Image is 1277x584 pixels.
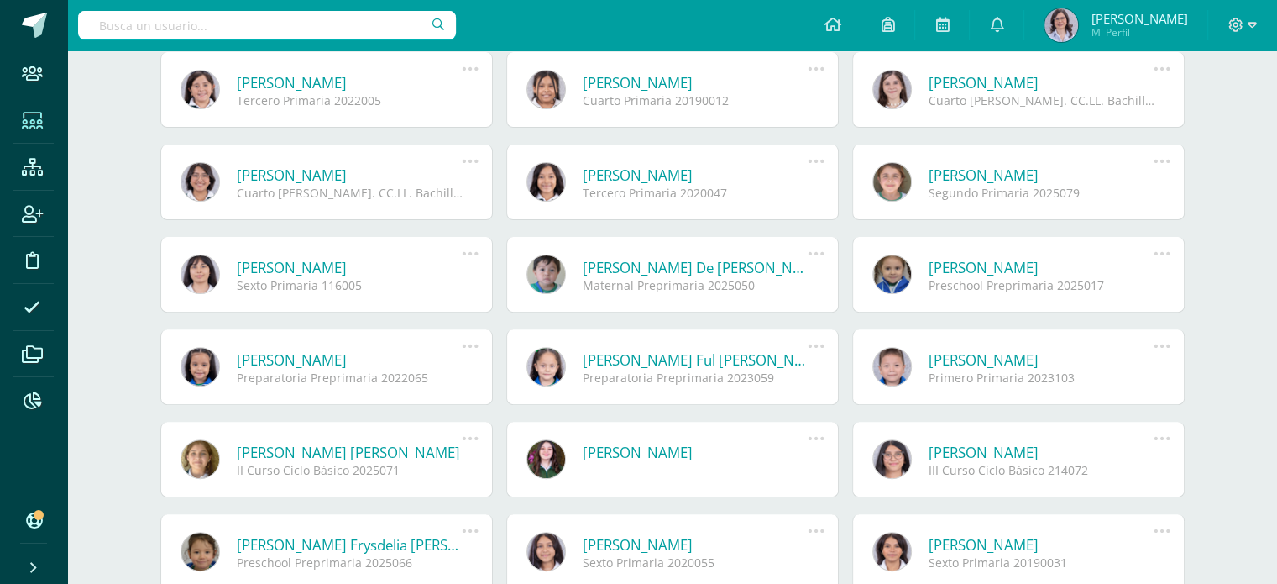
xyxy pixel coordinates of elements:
div: Primero Primaria 2023103 [929,370,1154,386]
a: [PERSON_NAME] [929,73,1154,92]
a: [PERSON_NAME] [237,258,463,277]
div: Preschool Preprimaria 2025017 [929,277,1154,293]
a: [PERSON_NAME] [929,535,1154,555]
img: f37c921fac564a96e10e031383d43c85.png [1044,8,1078,42]
span: Mi Perfil [1091,25,1187,39]
div: Tercero Primaria 2022005 [237,92,463,108]
div: Segundo Primaria 2025079 [929,185,1154,201]
a: [PERSON_NAME] [583,535,809,555]
a: [PERSON_NAME] [237,166,463,185]
div: II Curso Ciclo Básico 2025071 [237,462,463,478]
div: Sexto Primaria 20190031 [929,555,1154,571]
a: [PERSON_NAME] [237,350,463,370]
div: Preparatoria Preprimaria 2022065 [237,370,463,386]
a: [PERSON_NAME] [583,443,809,462]
div: Tercero Primaria 2020047 [583,185,809,201]
a: [PERSON_NAME] [237,73,463,92]
div: Cuarto [PERSON_NAME]. CC.LL. Bachillerato 213001 [929,92,1154,108]
div: Cuarto Primaria 20190012 [583,92,809,108]
a: [PERSON_NAME] [929,166,1154,185]
a: [PERSON_NAME] [929,350,1154,370]
div: Preparatoria Preprimaria 2023059 [583,370,809,386]
a: [PERSON_NAME] [929,258,1154,277]
a: [PERSON_NAME] De [PERSON_NAME] [583,258,809,277]
div: Cuarto [PERSON_NAME]. CC.LL. Bachillerato 115051 [237,185,463,201]
a: [PERSON_NAME] Frysdelia [PERSON_NAME] [237,535,463,555]
a: [PERSON_NAME] [583,73,809,92]
a: [PERSON_NAME] [PERSON_NAME] [237,443,463,462]
a: [PERSON_NAME] Ful [PERSON_NAME] [583,350,809,370]
div: Sexto Primaria 116005 [237,277,463,293]
span: [PERSON_NAME] [1091,10,1187,27]
div: III Curso Ciclo Básico 214072 [929,462,1154,478]
div: Sexto Primaria 2020055 [583,555,809,571]
input: Busca un usuario... [78,11,456,39]
a: [PERSON_NAME] [929,443,1154,462]
div: Maternal Preprimaria 2025050 [583,277,809,293]
a: [PERSON_NAME] [583,166,809,185]
div: Preschool Preprimaria 2025066 [237,555,463,571]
